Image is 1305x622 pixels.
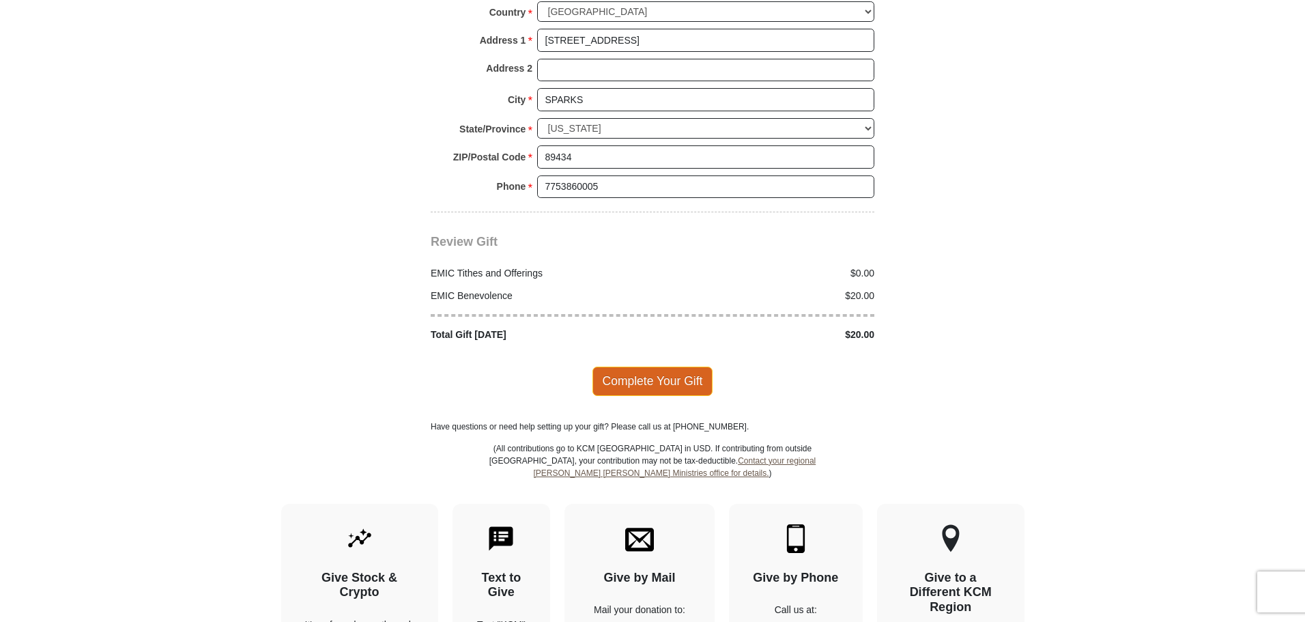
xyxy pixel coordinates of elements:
h4: Give by Mail [588,571,691,586]
p: (All contributions go to KCM [GEOGRAPHIC_DATA] in USD. If contributing from outside [GEOGRAPHIC_D... [489,442,816,504]
h4: Give Stock & Crypto [305,571,414,600]
img: envelope.svg [625,524,654,553]
div: $20.00 [652,289,882,303]
img: give-by-stock.svg [345,524,374,553]
strong: Phone [497,177,526,196]
a: Contact your regional [PERSON_NAME] [PERSON_NAME] Ministries office for details. [533,456,816,478]
strong: City [508,90,526,109]
div: Total Gift [DATE] [424,328,653,342]
div: EMIC Tithes and Offerings [424,266,653,281]
strong: State/Province [459,119,526,139]
strong: Address 1 [480,31,526,50]
h4: Text to Give [476,571,527,600]
strong: Address 2 [486,59,532,78]
strong: ZIP/Postal Code [453,147,526,167]
img: text-to-give.svg [487,524,515,553]
img: mobile.svg [781,524,810,553]
h4: Give by Phone [753,571,839,586]
strong: Country [489,3,526,22]
div: $20.00 [652,328,882,342]
p: Mail your donation to: [588,603,691,617]
img: other-region [941,524,960,553]
p: Call us at: [753,603,839,617]
div: EMIC Benevolence [424,289,653,303]
span: Complete Your Gift [592,367,713,395]
p: Have questions or need help setting up your gift? Please call us at [PHONE_NUMBER]. [431,421,874,433]
div: $0.00 [652,266,882,281]
h4: Give to a Different KCM Region [901,571,1001,615]
span: Review Gift [431,235,498,249]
